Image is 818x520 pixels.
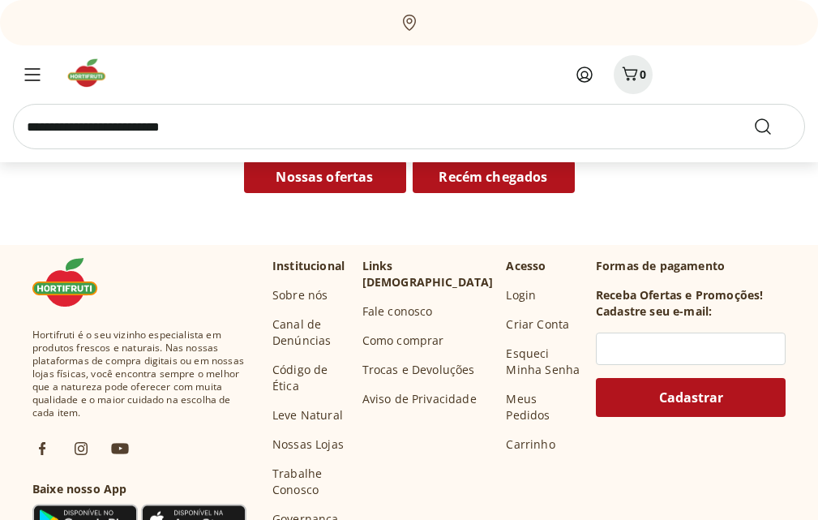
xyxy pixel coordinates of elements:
[659,391,723,404] span: Cadastrar
[362,258,494,290] p: Links [DEMOGRAPHIC_DATA]
[362,391,477,407] a: Aviso de Privacidade
[362,303,433,320] a: Fale conosco
[506,346,583,378] a: Esqueci Minha Senha
[272,436,344,453] a: Nossas Lojas
[244,161,406,193] a: Nossas ofertas
[640,67,646,82] span: 0
[110,439,130,458] img: ytb
[272,362,349,394] a: Código de Ética
[32,439,52,458] img: fb
[362,362,475,378] a: Trocas e Devoluções
[32,258,113,307] img: Hortifruti
[32,329,246,419] span: Hortifruti é o seu vizinho especialista em produtos frescos e naturais. Nas nossas plataformas de...
[71,439,91,458] img: ig
[362,333,444,349] a: Como comprar
[506,316,569,333] a: Criar Conta
[13,104,805,149] input: search
[596,303,712,320] h3: Cadastre seu e-mail:
[32,481,246,497] h3: Baixe nosso App
[506,436,555,453] a: Carrinho
[596,378,786,417] button: Cadastrar
[506,391,583,423] a: Meus Pedidos
[65,57,119,89] img: Hortifruti
[272,466,349,498] a: Trabalhe Conosco
[413,161,575,193] a: Recém chegados
[753,117,792,136] button: Submit Search
[13,55,52,94] button: Menu
[506,258,546,274] p: Acesso
[596,258,786,274] p: Formas de pagamento
[272,407,343,423] a: Leve Natural
[272,316,349,349] a: Canal de Denúncias
[506,287,536,303] a: Login
[614,55,653,94] button: Carrinho
[596,287,763,303] h3: Receba Ofertas e Promoções!
[272,258,345,274] p: Institucional
[272,287,328,303] a: Sobre nós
